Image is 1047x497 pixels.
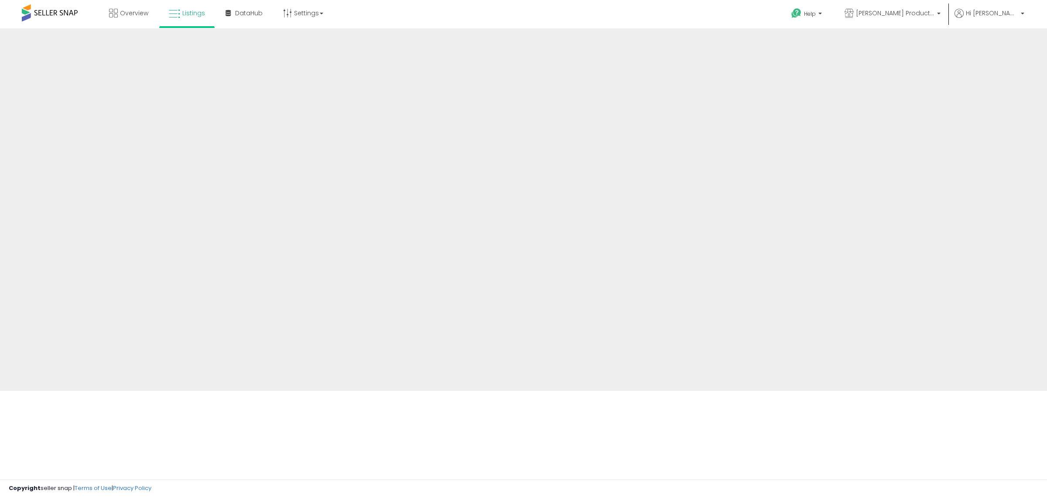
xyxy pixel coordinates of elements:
span: Listings [182,9,205,17]
span: Overview [120,9,148,17]
span: Hi [PERSON_NAME] [966,9,1018,17]
a: Hi [PERSON_NAME] [955,9,1024,28]
span: [PERSON_NAME] Products LLC [856,9,934,17]
span: DataHub [235,9,263,17]
span: Help [804,10,816,17]
i: Get Help [791,8,802,19]
a: Help [784,1,831,28]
